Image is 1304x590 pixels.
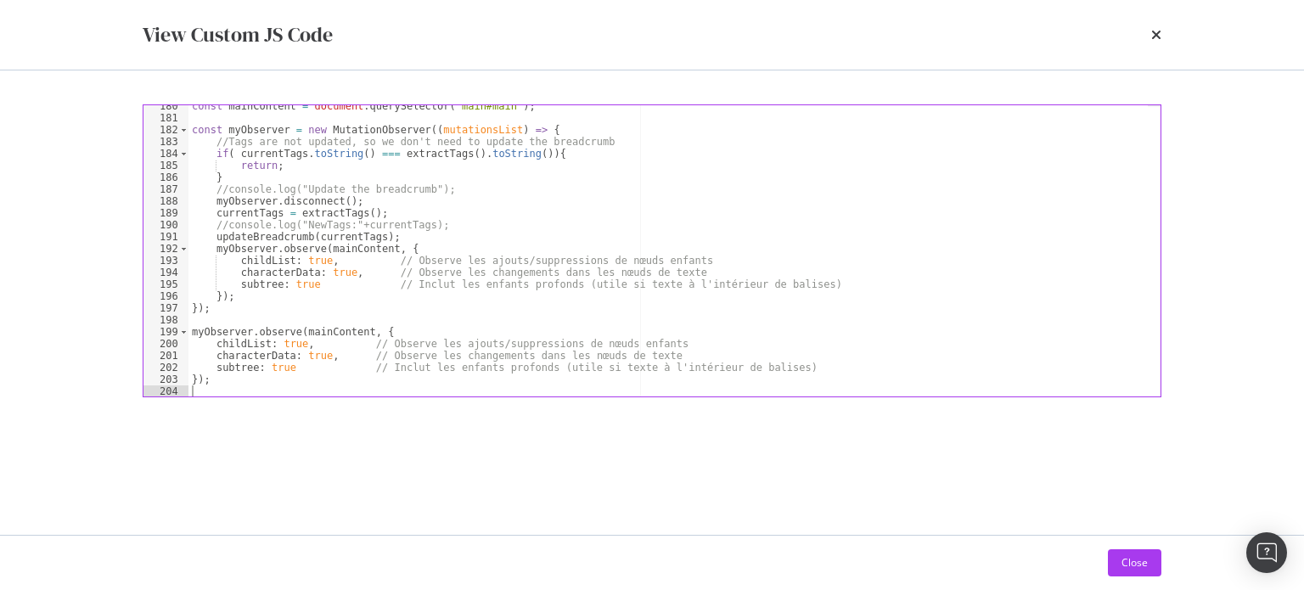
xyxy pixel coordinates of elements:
[179,326,188,338] span: Toggle code folding, rows 199 through 203
[1151,20,1161,49] div: times
[179,148,188,160] span: Toggle code folding, rows 184 through 186
[179,243,188,255] span: Toggle code folding, rows 192 through 196
[143,219,188,231] div: 190
[1246,532,1287,573] div: Open Intercom Messenger
[143,160,188,171] div: 185
[143,136,188,148] div: 183
[143,231,188,243] div: 191
[143,278,188,290] div: 195
[1121,555,1148,570] div: Close
[143,302,188,314] div: 197
[143,374,188,385] div: 203
[143,243,188,255] div: 192
[143,326,188,338] div: 199
[143,385,188,397] div: 204
[143,255,188,267] div: 193
[143,171,188,183] div: 186
[143,112,188,124] div: 181
[143,148,188,160] div: 184
[143,20,333,49] div: View Custom JS Code
[143,124,188,136] div: 182
[143,290,188,302] div: 196
[143,314,188,326] div: 198
[143,100,188,112] div: 180
[143,362,188,374] div: 202
[143,183,188,195] div: 187
[143,350,188,362] div: 201
[1108,549,1161,576] button: Close
[143,207,188,219] div: 189
[143,267,188,278] div: 194
[143,338,188,350] div: 200
[179,124,188,136] span: Toggle code folding, rows 182 through 197
[143,195,188,207] div: 188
